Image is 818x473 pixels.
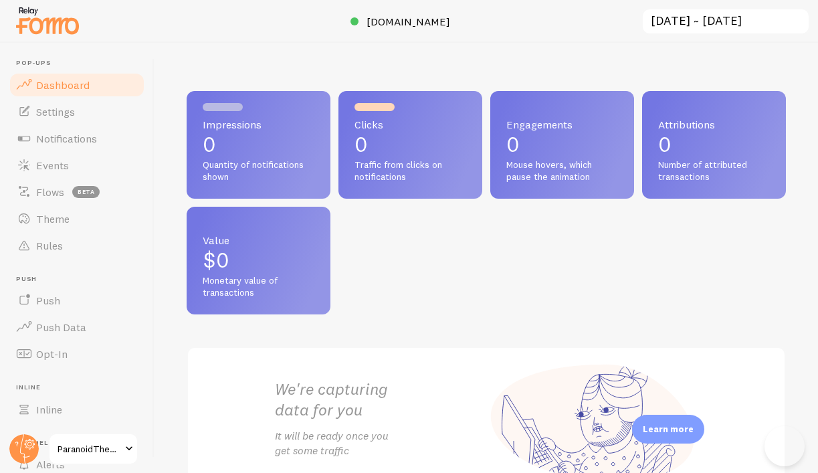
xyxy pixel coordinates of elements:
[8,125,146,152] a: Notifications
[36,78,90,92] span: Dashboard
[506,119,618,130] span: Engagements
[14,3,81,37] img: fomo-relay-logo-orange.svg
[36,159,69,172] span: Events
[764,426,805,466] iframe: Help Scout Beacon - Open
[8,341,146,367] a: Opt-In
[36,403,62,416] span: Inline
[48,433,138,465] a: ParanoidTheCollective
[203,134,314,155] p: 0
[203,235,314,246] span: Value
[8,179,146,205] a: Flows beta
[8,232,146,259] a: Rules
[8,205,146,232] a: Theme
[658,134,770,155] p: 0
[36,294,60,307] span: Push
[16,383,146,392] span: Inline
[8,98,146,125] a: Settings
[8,287,146,314] a: Push
[36,458,65,471] span: Alerts
[36,239,63,252] span: Rules
[506,134,618,155] p: 0
[354,119,466,130] span: Clicks
[275,428,486,459] p: It will be ready once you get some traffic
[8,72,146,98] a: Dashboard
[8,314,146,341] a: Push Data
[36,185,64,199] span: Flows
[275,379,486,420] h2: We're capturing data for you
[8,396,146,423] a: Inline
[506,159,618,183] span: Mouse hovers, which pause the animation
[16,275,146,284] span: Push
[58,441,121,457] span: ParanoidTheCollective
[203,247,229,273] span: $0
[632,415,704,444] div: Learn more
[72,186,100,198] span: beta
[36,105,75,118] span: Settings
[658,119,770,130] span: Attributions
[354,134,466,155] p: 0
[203,159,314,183] span: Quantity of notifications shown
[8,152,146,179] a: Events
[36,212,70,225] span: Theme
[36,347,68,361] span: Opt-In
[16,59,146,68] span: Pop-ups
[658,159,770,183] span: Number of attributed transactions
[354,159,466,183] span: Traffic from clicks on notifications
[203,275,314,298] span: Monetary value of transactions
[36,320,86,334] span: Push Data
[36,132,97,145] span: Notifications
[643,423,694,436] p: Learn more
[203,119,314,130] span: Impressions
